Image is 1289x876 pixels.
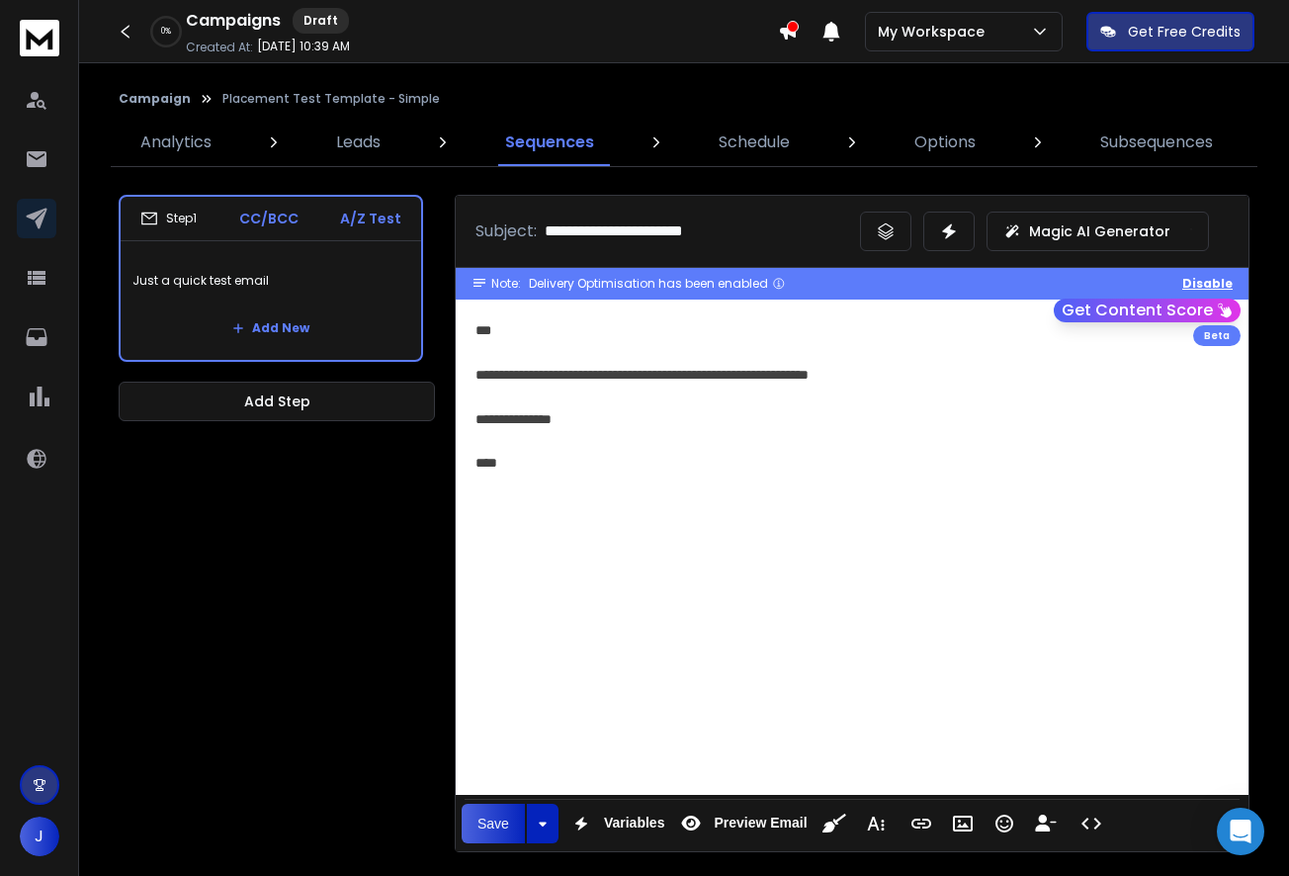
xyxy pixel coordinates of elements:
a: Analytics [129,119,223,166]
p: Subsequences [1100,131,1213,154]
p: Analytics [140,131,212,154]
button: Clean HTML [816,804,853,843]
p: Options [914,131,976,154]
button: Insert Link (⌘K) [902,804,940,843]
p: Created At: [186,40,253,55]
p: Magic AI Generator [1029,221,1170,241]
button: Add Step [119,382,435,421]
span: Preview Email [710,815,811,832]
button: Disable [1182,276,1233,292]
p: Leads [336,131,381,154]
button: More Text [857,804,895,843]
button: Get Free Credits [1086,12,1254,51]
p: My Workspace [878,22,992,42]
p: [DATE] 10:39 AM [257,39,350,54]
button: J [20,817,59,856]
button: Save [462,804,525,843]
div: Delivery Optimisation has been enabled [529,276,786,292]
p: Sequences [505,131,594,154]
button: Campaign [119,91,191,107]
p: Just a quick test email [132,253,409,308]
p: A/Z Test [340,209,401,228]
button: Insert Image (⌘P) [944,804,982,843]
p: Get Free Credits [1128,22,1241,42]
button: Code View [1073,804,1110,843]
p: Schedule [719,131,790,154]
button: Variables [562,804,669,843]
span: Note: [491,276,521,292]
button: Preview Email [672,804,811,843]
div: Step 1 [140,210,197,227]
button: Emoticons [986,804,1023,843]
a: Schedule [707,119,802,166]
div: Draft [293,8,349,34]
div: Open Intercom Messenger [1217,808,1264,855]
img: logo [20,20,59,56]
button: Add New [216,308,325,348]
p: Subject: [475,219,537,243]
li: Step1CC/BCCA/Z TestJust a quick test emailAdd New [119,195,423,362]
p: Placement Test Template - Simple [222,91,440,107]
a: Options [902,119,988,166]
p: 0 % [161,26,171,38]
a: Subsequences [1088,119,1225,166]
button: Magic AI Generator [987,212,1209,251]
button: Get Content Score [1054,299,1241,322]
div: Beta [1193,325,1241,346]
button: Insert Unsubscribe Link [1027,804,1065,843]
h1: Campaigns [186,9,281,33]
a: Leads [324,119,392,166]
p: CC/BCC [239,209,299,228]
span: Variables [600,815,669,832]
a: Sequences [493,119,606,166]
